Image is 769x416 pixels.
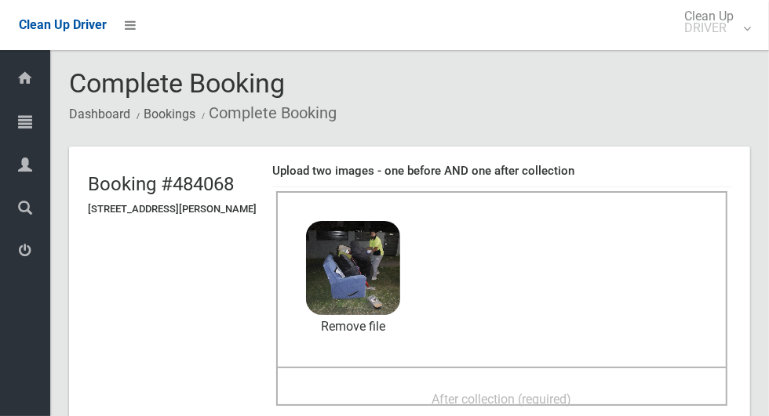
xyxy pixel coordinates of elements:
[272,165,731,178] h4: Upload two images - one before AND one after collection
[144,107,195,121] a: Bookings
[88,174,257,194] h2: Booking #484068
[198,99,337,128] li: Complete Booking
[69,67,285,99] span: Complete Booking
[19,17,107,32] span: Clean Up Driver
[684,22,734,34] small: DRIVER
[19,13,107,37] a: Clean Up Driver
[88,204,257,215] h5: [STREET_ADDRESS][PERSON_NAME]
[306,315,400,338] a: Remove file
[432,392,572,407] span: After collection (required)
[676,10,749,34] span: Clean Up
[69,107,130,121] a: Dashboard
